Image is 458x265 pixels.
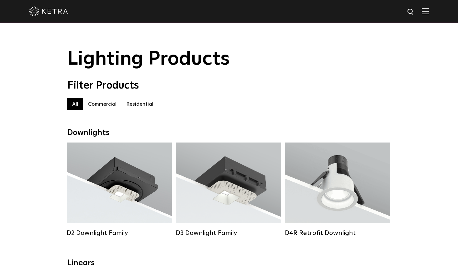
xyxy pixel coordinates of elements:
[67,229,172,237] div: D2 Downlight Family
[407,8,415,16] img: search icon
[176,229,281,237] div: D3 Downlight Family
[67,79,391,92] div: Filter Products
[285,143,390,237] a: D4R Retrofit Downlight Lumen Output:800Colors:White / BlackBeam Angles:15° / 25° / 40° / 60°Watta...
[285,229,390,237] div: D4R Retrofit Downlight
[422,8,429,14] img: Hamburger%20Nav.svg
[29,6,68,16] img: ketra-logo-2019-white
[83,98,121,110] label: Commercial
[67,49,230,69] span: Lighting Products
[67,98,83,110] label: All
[121,98,158,110] label: Residential
[176,143,281,237] a: D3 Downlight Family Lumen Output:700 / 900 / 1100Colors:White / Black / Silver / Bronze / Paintab...
[67,128,391,138] div: Downlights
[67,143,172,237] a: D2 Downlight Family Lumen Output:1200Colors:White / Black / Gloss Black / Silver / Bronze / Silve...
